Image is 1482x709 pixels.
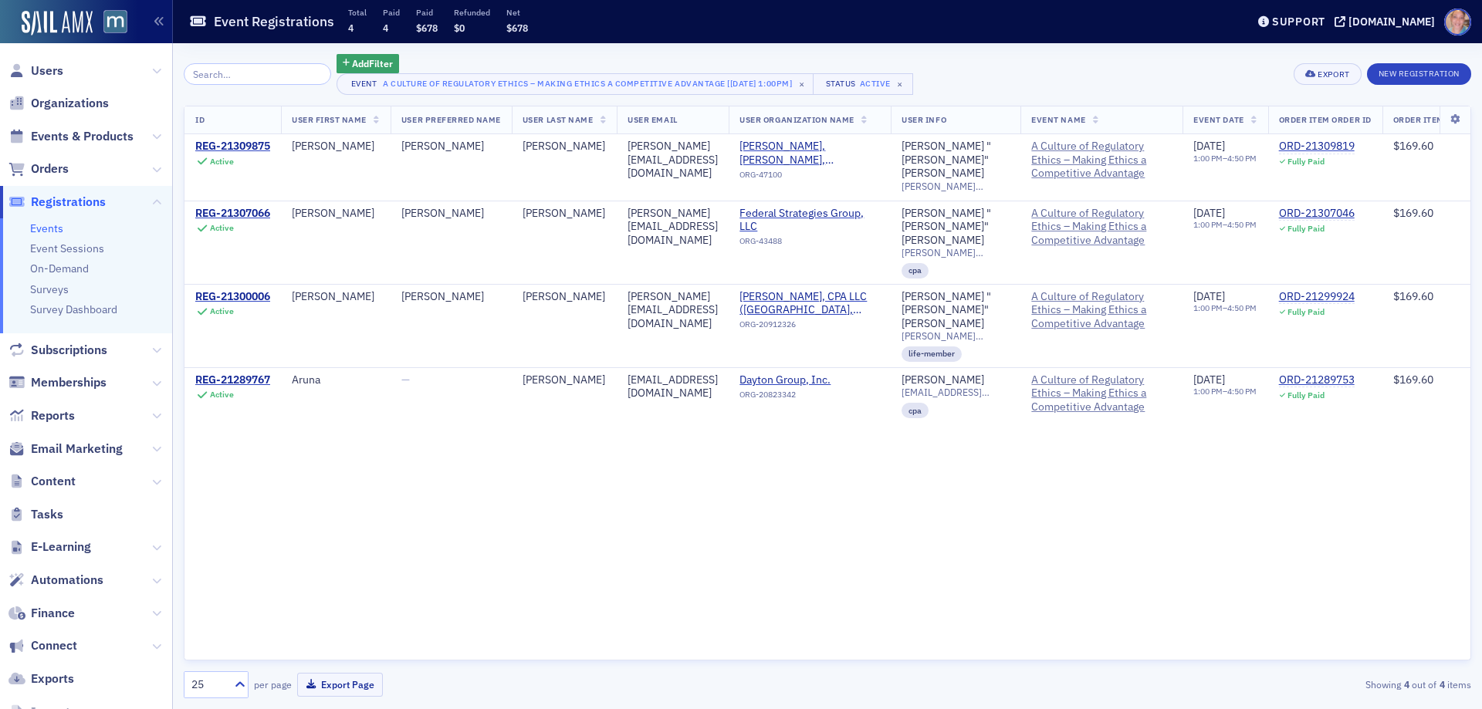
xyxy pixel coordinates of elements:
a: REG-21300006 [195,290,270,304]
span: Profile [1444,8,1471,35]
div: ORG-43488 [739,236,880,252]
div: – [1193,220,1257,230]
a: Automations [8,572,103,589]
a: Surveys [30,282,69,296]
span: [PERSON_NAME][EMAIL_ADDRESS][DOMAIN_NAME] [902,247,1010,258]
strong: 4 [1436,677,1447,691]
time: 1:00 PM [1193,386,1223,397]
a: A Culture of Regulatory Ethics – Making Ethics a Competitive Advantage [1031,207,1172,248]
a: View Homepage [93,10,127,36]
a: Users [8,62,63,79]
a: REG-21289767 [195,373,270,387]
span: [DATE] [1193,373,1225,387]
span: Registrations [31,194,106,211]
a: New Registration [1367,66,1471,79]
div: [PERSON_NAME] "[PERSON_NAME]" [PERSON_NAME] [902,207,1010,248]
a: Subscriptions [8,342,107,359]
span: Event Date [1193,114,1243,125]
div: Active [210,223,234,233]
span: — [401,373,410,387]
a: A Culture of Regulatory Ethics – Making Ethics a Competitive Advantage [1031,290,1172,331]
button: EventA Culture of Regulatory Ethics – Making Ethics a Competitive Advantage [[DATE] 1:00pm]× [337,73,815,95]
a: ORD-21289753 [1279,373,1355,387]
p: Refunded [454,7,490,18]
input: Search… [184,63,331,85]
a: Reports [8,407,75,424]
div: REG-21307066 [195,207,270,221]
span: 4 [383,22,388,34]
p: Paid [383,7,400,18]
span: Add Filter [352,56,393,70]
div: ORD-21309819 [1279,140,1355,154]
a: REG-21309875 [195,140,270,154]
span: ID [195,114,205,125]
div: Active [210,306,234,316]
a: Exports [8,670,74,687]
span: [PERSON_NAME][EMAIL_ADDRESS][DOMAIN_NAME] [902,181,1010,192]
h1: Event Registrations [214,12,334,31]
div: Active [210,157,234,167]
div: 25 [191,677,225,693]
time: 4:50 PM [1227,219,1257,230]
span: Finance [31,605,75,622]
span: Order Item Order ID [1279,114,1372,125]
span: Users [31,62,63,79]
a: Tasks [8,506,63,523]
div: Fully Paid [1287,157,1325,167]
a: Survey Dashboard [30,302,117,316]
span: $169.60 [1393,373,1433,387]
a: Memberships [8,374,107,391]
a: Registrations [8,194,106,211]
a: Dayton Group, Inc. [739,373,880,387]
div: ORG-20912326 [739,319,880,335]
img: SailAMX [22,11,93,35]
div: Fully Paid [1287,390,1325,400]
span: $169.60 [1393,289,1433,303]
a: [PERSON_NAME] "[PERSON_NAME]" [PERSON_NAME] [902,140,1010,181]
a: Finance [8,605,75,622]
span: × [893,77,907,91]
time: 1:00 PM [1193,302,1223,313]
span: Steven A. Gershman, CPA LLC (Columbia, MD) [739,290,880,317]
div: A Culture of Regulatory Ethics – Making Ethics a Competitive Advantage [[DATE] 1:00pm] [383,76,792,91]
time: 4:50 PM [1227,386,1257,397]
div: [PERSON_NAME] [902,373,984,387]
div: Aruna [292,373,380,387]
div: [PERSON_NAME] [523,207,606,221]
span: $678 [416,22,438,34]
span: Tasks [31,506,63,523]
span: Automations [31,572,103,589]
button: AddFilter [337,54,400,73]
div: ORD-21299924 [1279,290,1355,304]
div: Fully Paid [1287,224,1325,234]
span: Exports [31,670,74,687]
time: 1:00 PM [1193,153,1223,164]
span: $169.60 [1393,206,1433,220]
span: [DATE] [1193,289,1225,303]
div: [PERSON_NAME] [523,140,606,154]
span: × [795,77,809,91]
span: 4 [348,22,354,34]
div: ORG-47100 [739,170,880,185]
strong: 4 [1401,677,1412,691]
button: Export Page [297,673,383,697]
div: cpa [902,263,929,279]
button: Export [1294,63,1361,85]
div: cpa [902,403,929,418]
a: Event Sessions [30,241,104,255]
div: Status [824,79,857,89]
a: [PERSON_NAME] "[PERSON_NAME]" [PERSON_NAME] [902,290,1010,331]
div: [PERSON_NAME] [401,290,501,304]
span: Memberships [31,374,107,391]
span: User First Name [292,114,367,125]
span: [DATE] [1193,139,1225,153]
span: Event Name [1031,114,1085,125]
